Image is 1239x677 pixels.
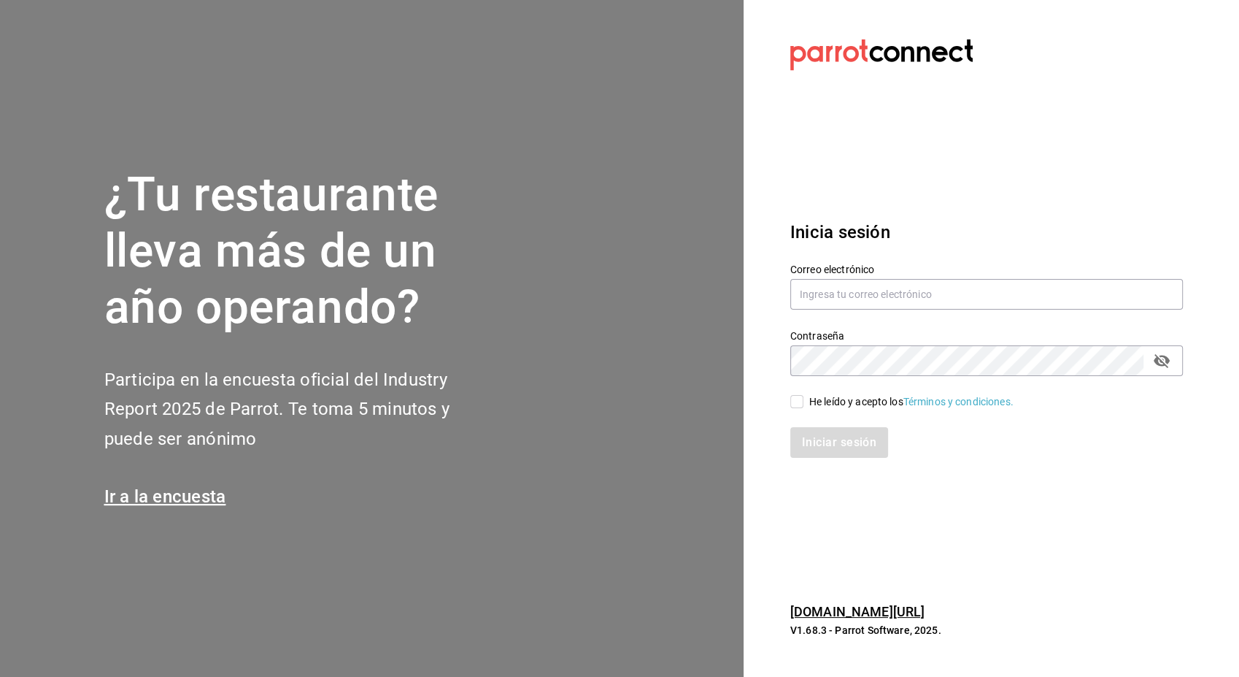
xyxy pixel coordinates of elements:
[809,394,1014,410] div: He leído y acepto los
[790,331,1183,341] label: Contraseña
[903,396,1014,408] a: Términos y condiciones.
[104,486,226,507] a: Ir a la encuesta
[790,604,925,619] a: [DOMAIN_NAME][URL]
[104,167,498,335] h1: ¿Tu restaurante lleva más de un año operando?
[790,623,1183,638] p: V1.68.3 - Parrot Software, 2025.
[790,219,1183,245] h3: Inicia sesión
[790,279,1183,310] input: Ingresa tu correo electrónico
[104,365,498,454] h2: Participa en la encuesta oficial del Industry Report 2025 de Parrot. Te toma 5 minutos y puede se...
[790,264,1183,275] label: Correo electrónico
[1149,348,1174,373] button: passwordField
